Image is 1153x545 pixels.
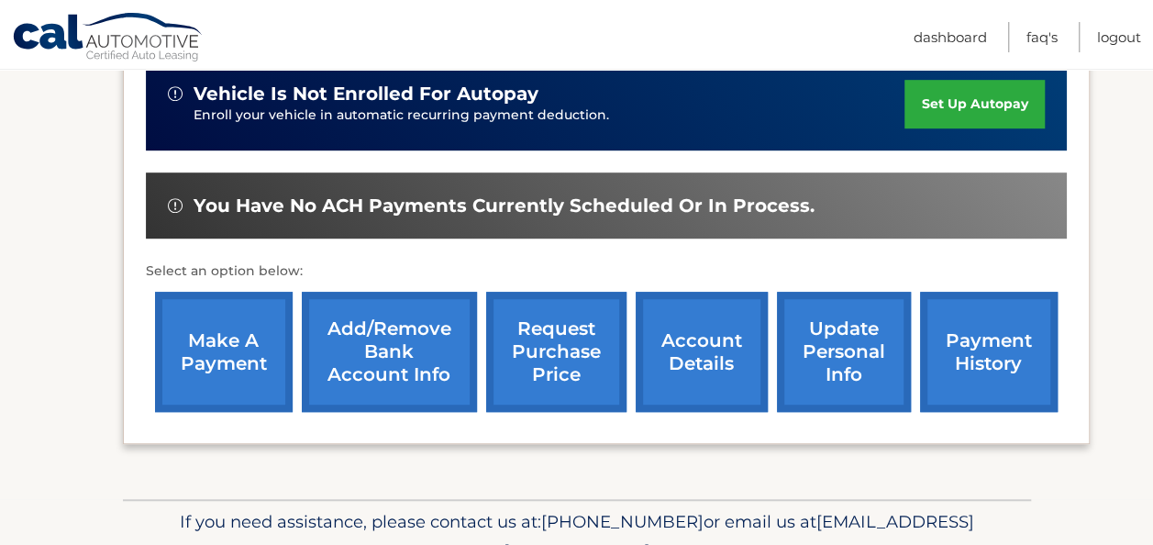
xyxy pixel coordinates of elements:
span: vehicle is not enrolled for autopay [194,83,538,106]
a: Add/Remove bank account info [302,292,477,412]
a: Cal Automotive [12,12,205,65]
a: Dashboard [914,22,987,52]
a: set up autopay [904,80,1044,128]
a: account details [636,292,768,412]
img: alert-white.svg [168,86,183,101]
a: payment history [920,292,1058,412]
p: Enroll your vehicle in automatic recurring payment deduction. [194,106,905,126]
a: make a payment [155,292,293,412]
a: FAQ's [1026,22,1058,52]
p: Select an option below: [146,261,1067,283]
span: [PHONE_NUMBER] [541,511,704,532]
img: alert-white.svg [168,198,183,213]
a: Logout [1097,22,1141,52]
a: request purchase price [486,292,626,412]
a: update personal info [777,292,911,412]
span: You have no ACH payments currently scheduled or in process. [194,195,815,217]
